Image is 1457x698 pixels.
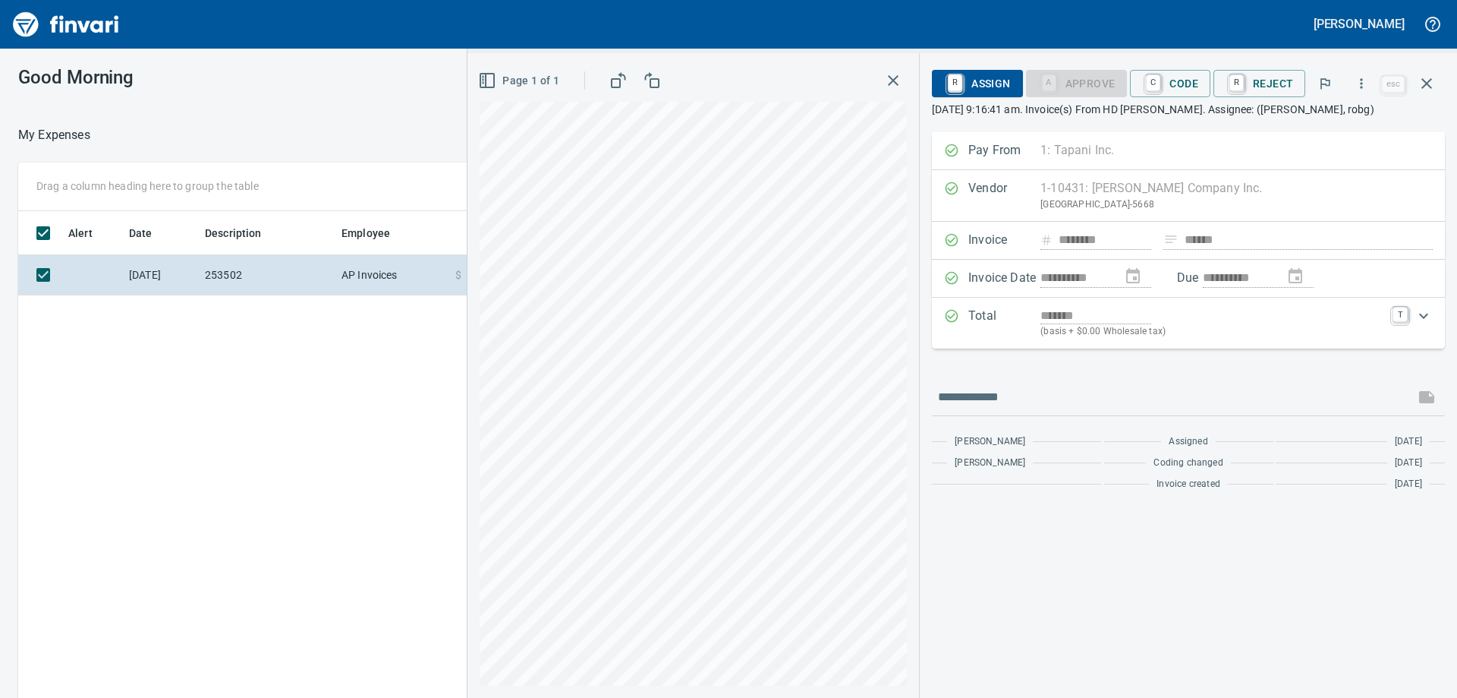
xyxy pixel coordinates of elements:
img: Finvari [9,6,123,43]
div: Coding Required [1026,76,1128,89]
span: Assigned [1169,434,1207,450]
button: [PERSON_NAME] [1310,12,1408,36]
span: Coding changed [1153,456,1223,471]
span: Employee [341,224,390,242]
p: My Expenses [18,126,90,144]
span: [DATE] [1395,456,1422,471]
h3: Good Morning [18,67,341,88]
button: RReject [1213,70,1305,97]
td: 253502 [199,255,335,295]
button: RAssign [932,70,1022,97]
span: Description [205,224,282,242]
span: Description [205,224,262,242]
span: Date [129,224,172,242]
span: Code [1142,71,1198,96]
span: [DATE] [1395,434,1422,450]
nav: breadcrumb [18,126,90,144]
button: CCode [1130,70,1210,97]
span: $ [455,267,461,283]
span: [PERSON_NAME] [955,434,1025,450]
span: [PERSON_NAME] [955,456,1025,471]
button: More [1345,67,1378,100]
span: Alert [68,224,112,242]
span: [DATE] [1395,477,1422,492]
span: Invoice created [1156,477,1220,492]
td: [DATE] [123,255,199,295]
a: esc [1382,76,1405,93]
p: Total [968,307,1040,340]
span: This records your message into the invoice and notifies anyone mentioned [1408,379,1445,415]
span: Reject [1226,71,1293,96]
span: Employee [341,224,410,242]
span: Page 1 of 1 [481,71,559,90]
div: Expand [932,298,1445,349]
h5: [PERSON_NAME] [1314,16,1405,32]
p: (basis + $0.00 Wholesale tax) [1040,324,1383,340]
a: R [1229,74,1244,91]
span: Assign [944,71,1010,96]
a: R [948,74,962,91]
span: Amount [461,224,519,242]
p: [DATE] 9:16:41 am. Invoice(s) From HD [PERSON_NAME]. Assignee: ([PERSON_NAME], robg) [932,102,1445,117]
span: Date [129,224,153,242]
a: C [1146,74,1160,91]
button: Flag [1308,67,1342,100]
p: Drag a column heading here to group the table [36,178,259,194]
a: T [1392,307,1408,322]
td: AP Invoices [335,255,449,295]
button: Page 1 of 1 [475,67,565,95]
span: Alert [68,224,93,242]
span: Close invoice [1378,65,1445,102]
